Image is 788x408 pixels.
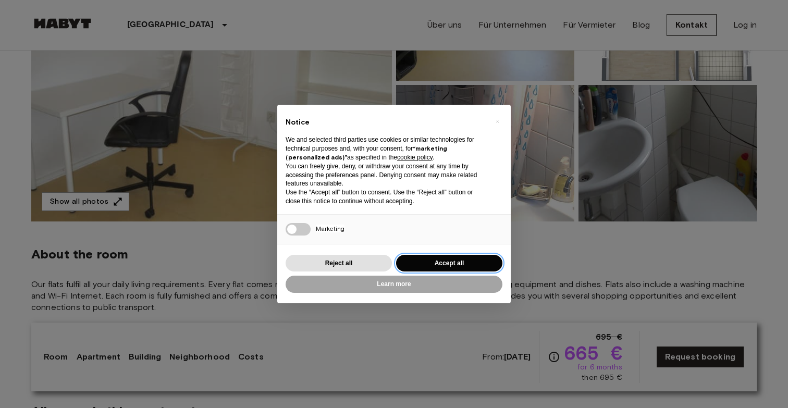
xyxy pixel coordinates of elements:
p: Use the “Accept all” button to consent. Use the “Reject all” button or close this notice to conti... [286,188,486,206]
button: Accept all [396,255,502,272]
strong: “marketing (personalized ads)” [286,144,447,161]
a: cookie policy [397,154,433,161]
h2: Notice [286,117,486,128]
button: Reject all [286,255,392,272]
span: × [496,115,499,128]
span: Marketing [316,225,344,232]
p: You can freely give, deny, or withdraw your consent at any time by accessing the preferences pane... [286,162,486,188]
button: Learn more [286,276,502,293]
button: Close this notice [489,113,506,130]
p: We and selected third parties use cookies or similar technologies for technical purposes and, wit... [286,135,486,162]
